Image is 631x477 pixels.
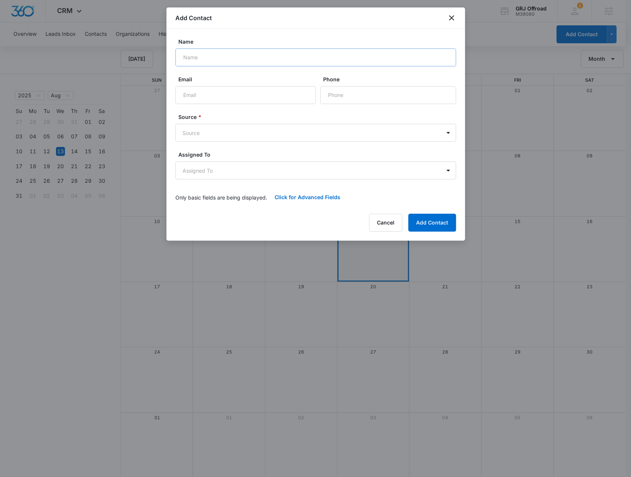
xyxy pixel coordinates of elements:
[447,13,456,22] button: close
[178,113,459,121] label: Source
[178,38,459,45] label: Name
[175,86,316,104] input: Email
[178,151,459,159] label: Assigned To
[175,48,456,66] input: Name
[320,86,456,104] input: Phone
[267,188,348,206] button: Click for Advanced Fields
[369,214,402,232] button: Cancel
[175,194,267,201] p: Only basic fields are being displayed.
[408,214,456,232] button: Add Contact
[323,75,459,83] label: Phone
[175,13,212,22] h1: Add Contact
[178,75,319,83] label: Email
